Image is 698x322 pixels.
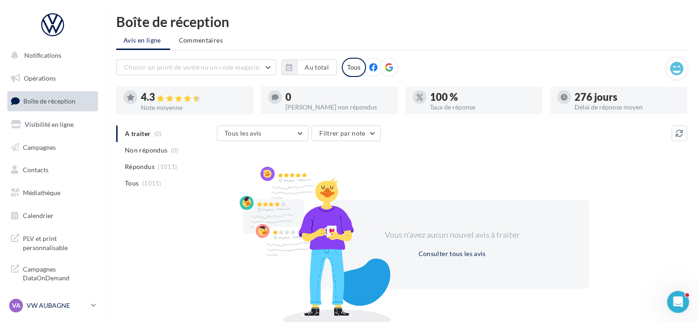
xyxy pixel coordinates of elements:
div: [PERSON_NAME] non répondus [285,104,391,110]
a: Boîte de réception [5,91,100,111]
div: Délai de réponse moyen [575,104,680,110]
div: 0 [285,92,391,102]
p: VW AUBAGNE [27,301,87,310]
button: Notifications [5,46,96,65]
span: Notifications [24,51,61,59]
span: Boîte de réception [23,97,75,105]
a: Médiathèque [5,183,100,202]
div: Note moyenne [141,104,246,111]
span: (1011) [142,180,161,187]
button: Choisir un point de vente ou un code magasin [116,60,276,75]
a: Calendrier [5,206,100,225]
a: Contacts [5,160,100,180]
button: Consulter tous les avis [414,248,489,259]
span: Choisir un point de vente ou un code magasin [124,63,259,71]
span: Tous [125,179,139,188]
span: Commentaires [179,36,223,45]
div: 100 % [430,92,535,102]
div: Taux de réponse [430,104,535,110]
span: Opérations [24,74,56,82]
span: (0) [171,147,179,154]
span: Calendrier [23,212,54,219]
div: Boîte de réception [116,15,687,28]
span: Contacts [23,166,48,174]
div: 4.3 [141,92,246,103]
a: VA VW AUBAGNE [7,297,98,314]
button: Au total [297,60,337,75]
span: Non répondus [125,146,167,155]
div: Tous [342,58,366,77]
span: Tous les avis [225,129,262,137]
span: VA [12,301,21,310]
span: (1011) [158,163,177,170]
div: 276 jours [575,92,680,102]
a: Visibilité en ligne [5,115,100,134]
a: Campagnes [5,138,100,157]
span: Médiathèque [23,189,60,196]
span: PLV et print personnalisable [23,232,94,252]
span: Campagnes DataOnDemand [23,263,94,283]
a: Opérations [5,69,100,88]
button: Au total [281,60,337,75]
a: PLV et print personnalisable [5,229,100,256]
button: Tous les avis [217,126,308,141]
iframe: Intercom live chat [667,291,689,313]
span: Visibilité en ligne [25,120,74,128]
button: Filtrer par note [311,126,381,141]
span: Répondus [125,162,155,171]
div: Vous n'avez aucun nouvel avis à traiter [373,229,531,241]
a: Campagnes DataOnDemand [5,259,100,286]
span: Campagnes [23,143,56,151]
